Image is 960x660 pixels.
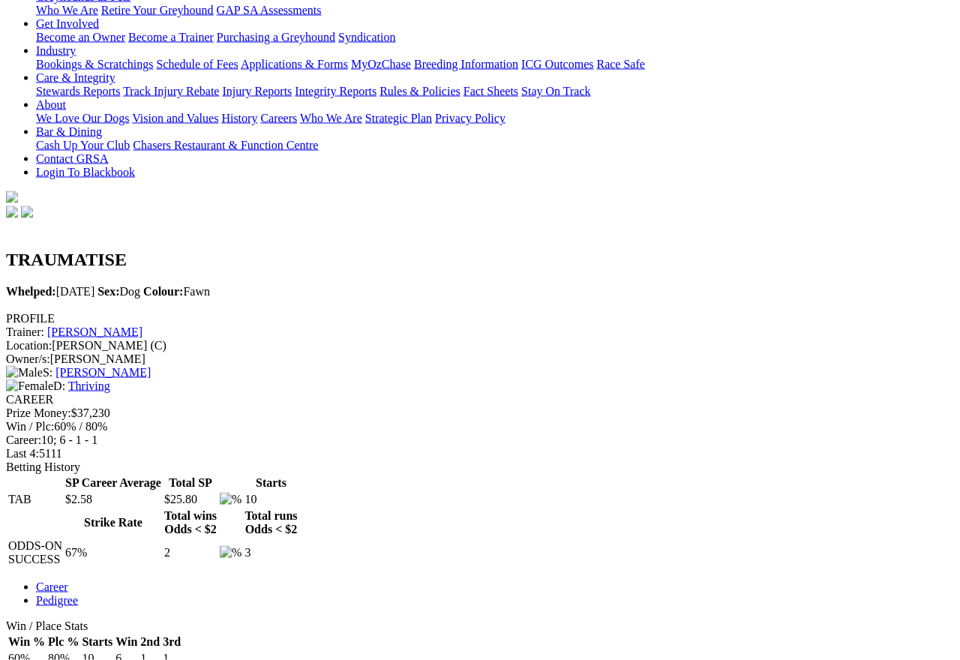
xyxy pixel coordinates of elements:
a: Rules & Policies [379,85,460,97]
th: 2nd [139,634,160,649]
span: Win / Plc: [6,420,54,433]
a: Who We Are [36,4,98,16]
span: S: [6,366,52,379]
a: Cash Up Your Club [36,139,130,151]
a: Get Involved [36,17,99,30]
a: Contact GRSA [36,152,108,165]
td: 67% [64,538,162,567]
a: Strategic Plan [365,112,432,124]
a: [PERSON_NAME] [55,366,151,379]
div: $37,230 [6,406,954,420]
div: Bar & Dining [36,139,954,152]
a: Become a Trainer [128,31,214,43]
img: Male [6,366,43,379]
td: 2 [163,538,217,567]
img: logo-grsa-white.png [6,191,18,203]
span: Last 4: [6,447,39,460]
a: Privacy Policy [435,112,505,124]
a: Care & Integrity [36,71,115,84]
h2: TRAUMATISE [6,250,954,270]
div: [PERSON_NAME] [6,352,954,366]
a: Stewards Reports [36,85,120,97]
span: [DATE] [6,285,94,298]
th: 3rd [162,634,181,649]
div: Win / Place Stats [6,619,954,633]
a: Fact Sheets [463,85,518,97]
th: Total SP [163,475,217,490]
div: About [36,112,954,125]
th: SP Career Average [64,475,162,490]
span: Prize Money: [6,406,71,419]
div: Care & Integrity [36,85,954,98]
a: Applications & Forms [241,58,348,70]
th: Starts [81,634,113,649]
a: We Love Our Dogs [36,112,129,124]
img: Female [6,379,53,393]
a: Stay On Track [521,85,590,97]
div: Get Involved [36,31,954,44]
img: facebook.svg [6,206,18,218]
td: TAB [7,492,63,507]
a: Syndication [338,31,395,43]
span: Trainer: [6,325,44,338]
th: Strike Rate [64,508,162,537]
a: Vision and Values [132,112,218,124]
div: Greyhounds as Pets [36,4,954,17]
a: Integrity Reports [295,85,376,97]
th: Total runs Odds < $2 [244,508,298,537]
a: Bar & Dining [36,125,102,138]
a: Become an Owner [36,31,125,43]
td: $25.80 [163,492,217,507]
a: About [36,98,66,111]
a: Schedule of Fees [156,58,238,70]
a: Injury Reports [222,85,292,97]
div: 60% / 80% [6,420,954,433]
span: Career: [6,433,41,446]
span: Location: [6,339,52,352]
a: Career [36,580,68,593]
a: History [221,112,257,124]
a: Purchasing a Greyhound [217,31,335,43]
th: Starts [244,475,298,490]
a: GAP SA Assessments [217,4,322,16]
a: Bookings & Scratchings [36,58,153,70]
td: ODDS-ON SUCCESS [7,538,63,567]
a: Login To Blackbook [36,166,135,178]
a: ICG Outcomes [521,58,593,70]
th: Total wins Odds < $2 [163,508,217,537]
a: Breeding Information [414,58,518,70]
a: Chasers Restaurant & Function Centre [133,139,318,151]
div: PROFILE [6,312,954,325]
a: Pedigree [36,594,78,607]
th: Plc % [47,634,79,649]
b: Sex: [97,285,119,298]
a: MyOzChase [351,58,411,70]
span: D: [6,379,65,392]
a: Thriving [68,379,110,392]
a: Industry [36,44,76,57]
th: Win [115,634,138,649]
div: 5111 [6,447,954,460]
div: Industry [36,58,954,71]
td: $2.58 [64,492,162,507]
a: [PERSON_NAME] [47,325,142,338]
a: Careers [260,112,297,124]
a: Retire Your Greyhound [101,4,214,16]
img: % [220,546,241,559]
td: 3 [244,538,298,567]
span: Fawn [143,285,210,298]
img: % [220,493,241,506]
b: Whelped: [6,285,56,298]
a: Who We Are [300,112,362,124]
a: Race Safe [596,58,644,70]
span: Dog [97,285,140,298]
td: 10 [244,492,298,507]
span: Owner/s: [6,352,50,365]
th: Win % [7,634,46,649]
div: Betting History [6,460,954,474]
div: CAREER [6,393,954,406]
div: [PERSON_NAME] (C) [6,339,954,352]
b: Colour: [143,285,183,298]
div: 10; 6 - 1 - 1 [6,433,954,447]
img: twitter.svg [21,206,33,218]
